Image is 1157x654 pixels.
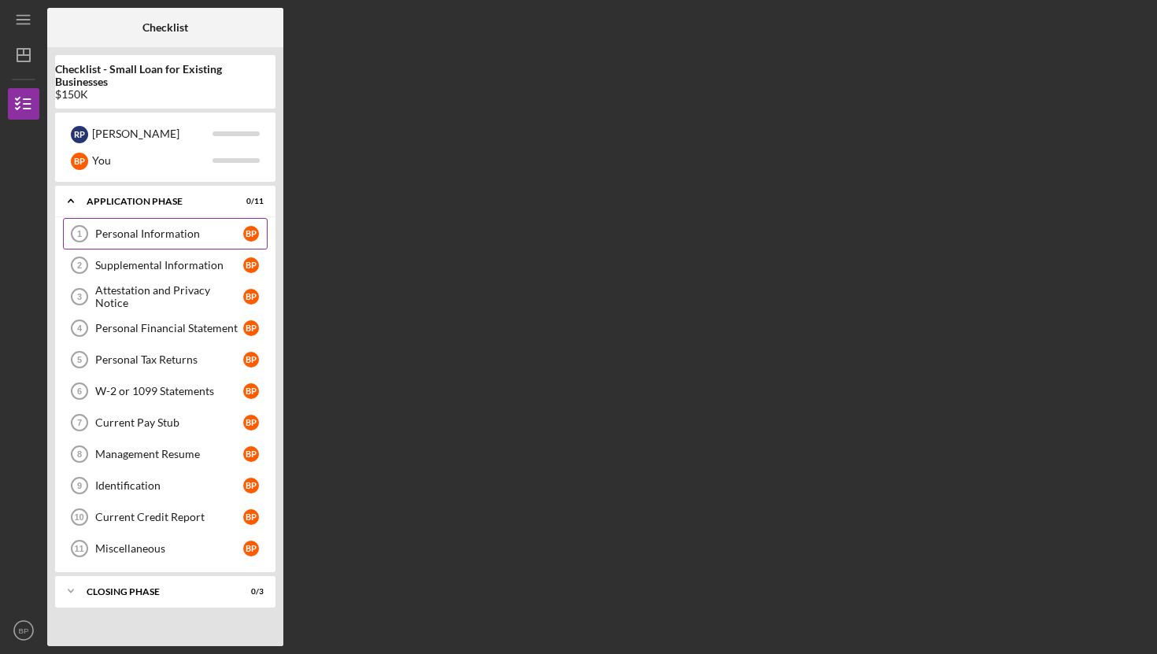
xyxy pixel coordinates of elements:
[243,257,259,273] div: B P
[87,587,224,597] div: Closing Phase
[63,218,268,249] a: 1Personal InformationBP
[63,533,268,564] a: 11MiscellaneousBP
[92,147,213,174] div: You
[95,284,243,309] div: Attestation and Privacy Notice
[74,512,83,522] tspan: 10
[63,249,268,281] a: 2Supplemental InformationBP
[95,511,243,523] div: Current Credit Report
[243,446,259,462] div: B P
[74,544,83,553] tspan: 11
[63,375,268,407] a: 6W-2 or 1099 StatementsBP
[243,478,259,493] div: B P
[243,352,259,368] div: B P
[95,542,243,555] div: Miscellaneous
[77,386,82,396] tspan: 6
[142,21,188,34] b: Checklist
[95,416,243,429] div: Current Pay Stub
[63,407,268,438] a: 7Current Pay StubBP
[77,449,82,459] tspan: 8
[63,470,268,501] a: 9IdentificationBP
[243,289,259,305] div: B P
[55,88,275,101] div: $150K
[8,615,39,646] button: BP
[77,292,82,301] tspan: 3
[55,63,275,88] b: Checklist - Small Loan for Existing Businesses
[243,226,259,242] div: B P
[95,227,243,240] div: Personal Information
[63,501,268,533] a: 10Current Credit ReportBP
[235,587,264,597] div: 0 / 3
[77,418,82,427] tspan: 7
[63,312,268,344] a: 4Personal Financial StatementBP
[63,344,268,375] a: 5Personal Tax ReturnsBP
[95,353,243,366] div: Personal Tax Returns
[95,385,243,397] div: W-2 or 1099 Statements
[71,153,88,170] div: B P
[243,320,259,336] div: B P
[243,541,259,556] div: B P
[71,126,88,143] div: R P
[77,355,82,364] tspan: 5
[77,323,83,333] tspan: 4
[243,383,259,399] div: B P
[19,626,29,635] text: BP
[95,259,243,272] div: Supplemental Information
[95,322,243,334] div: Personal Financial Statement
[243,509,259,525] div: B P
[243,415,259,430] div: B P
[87,197,224,206] div: Application Phase
[77,229,82,238] tspan: 1
[77,481,82,490] tspan: 9
[63,281,268,312] a: 3Attestation and Privacy NoticeBP
[77,260,82,270] tspan: 2
[95,448,243,460] div: Management Resume
[235,197,264,206] div: 0 / 11
[63,438,268,470] a: 8Management ResumeBP
[92,120,213,147] div: [PERSON_NAME]
[95,479,243,492] div: Identification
